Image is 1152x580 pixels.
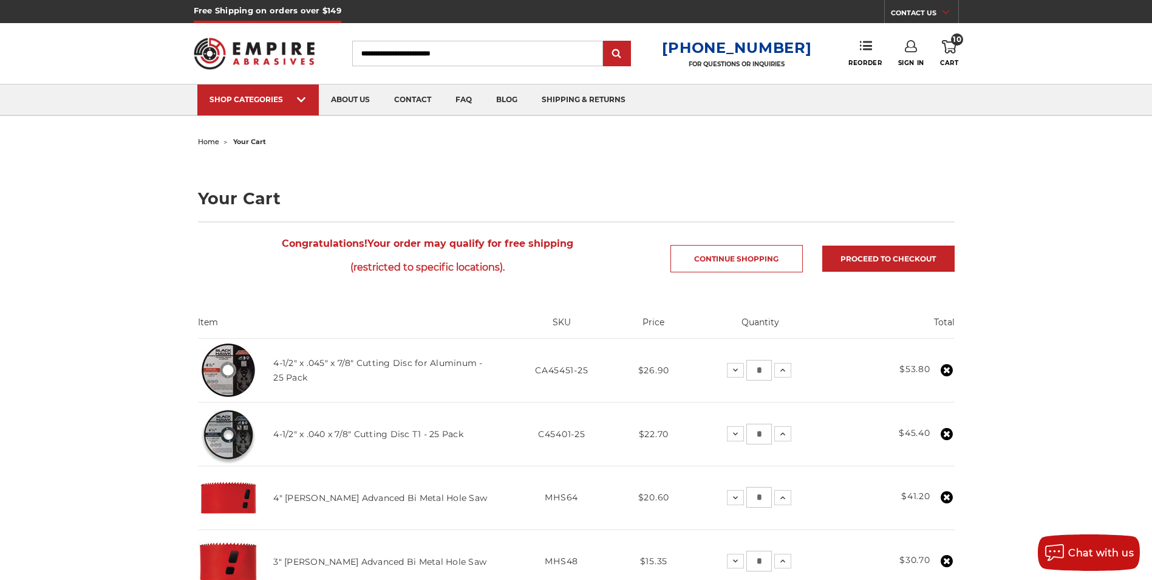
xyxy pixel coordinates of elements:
[535,365,588,376] span: CA45451-25
[484,85,530,116] a: blog
[746,424,772,444] input: 4-1/2" x .040 x 7/8" Cutting Disc T1 - 25 Pack Quantity:
[198,340,259,401] img: 4.5" cutting disc for aluminum
[273,357,482,383] a: 4-1/2" x .045" x 7/8" Cutting Disc for Aluminum - 25 Pack
[545,492,578,503] span: MHS64
[198,190,955,207] h1: Your Cart
[951,33,963,46] span: 10
[746,360,772,381] input: 4-1/2" x .045" x 7/8" Cutting Disc for Aluminum - 25 Pack Quantity:
[833,316,954,338] th: Total
[273,429,463,440] a: 4-1/2" x .040 x 7/8" Cutting Disc T1 - 25 Pack
[662,60,811,68] p: FOR QUESTIONS OR INQUIRIES
[198,404,259,464] img: 4-1/2" super thin cut off wheel for fast metal cutting and minimal kerf
[273,492,487,503] a: 4" [PERSON_NAME] Advanced Bi Metal Hole Saw
[282,238,367,249] strong: Congratulations!
[619,316,687,338] th: Price
[194,30,315,77] img: Empire Abrasives
[848,59,882,67] span: Reorder
[503,316,619,338] th: SKU
[545,556,578,567] span: MHS48
[605,42,629,66] input: Submit
[273,556,486,567] a: 3" [PERSON_NAME] Advanced Bi Metal Hole Saw
[898,59,924,67] span: Sign In
[901,491,930,502] strong: $41.20
[198,316,504,338] th: Item
[899,427,930,438] strong: $45.40
[198,137,219,146] a: home
[638,492,669,503] span: $20.60
[538,429,585,440] span: C45401-25
[1038,534,1140,571] button: Chat with us
[899,554,930,565] strong: $30.70
[746,551,772,571] input: 3" Morse Advanced Bi Metal Hole Saw Quantity:
[210,95,307,104] div: SHOP CATEGORIES
[891,6,958,23] a: CONTACT US
[848,40,882,66] a: Reorder
[746,487,772,508] input: 4" Morse Advanced Bi Metal Hole Saw Quantity:
[670,245,803,272] a: Continue Shopping
[443,85,484,116] a: faq
[940,59,958,67] span: Cart
[382,85,443,116] a: contact
[940,40,958,67] a: 10 Cart
[640,556,667,567] span: $15.35
[899,364,930,375] strong: $53.80
[319,85,382,116] a: about us
[198,232,658,279] span: Your order may qualify for free shipping
[639,429,669,440] span: $22.70
[530,85,638,116] a: shipping & returns
[198,468,259,528] img: 4" Morse Advanced Bi Metal Hole Saw
[822,246,955,272] a: Proceed to checkout
[1068,547,1134,559] span: Chat with us
[198,255,658,279] span: (restricted to specific locations).
[638,365,669,376] span: $26.90
[233,137,266,146] span: your cart
[687,316,833,338] th: Quantity
[662,39,811,57] a: [PHONE_NUMBER]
